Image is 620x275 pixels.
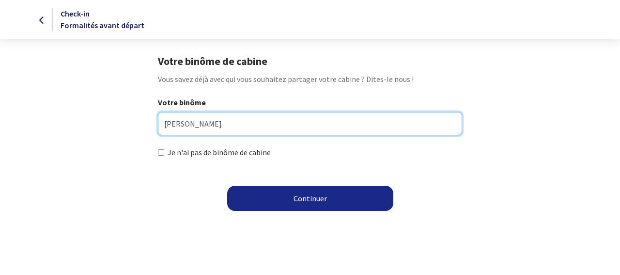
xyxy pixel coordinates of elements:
button: Continuer [227,186,393,211]
label: Je n'ai pas de binôme de cabine [168,146,271,158]
span: Check-in Formalités avant départ [61,9,144,30]
strong: Votre binôme [158,97,206,107]
p: Vous savez déjà avec qui vous souhaitez partager votre cabine ? Dites-le nous ! [158,73,462,85]
h1: Votre binôme de cabine [158,55,462,67]
input: Indiquez votre binôme [158,112,462,135]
